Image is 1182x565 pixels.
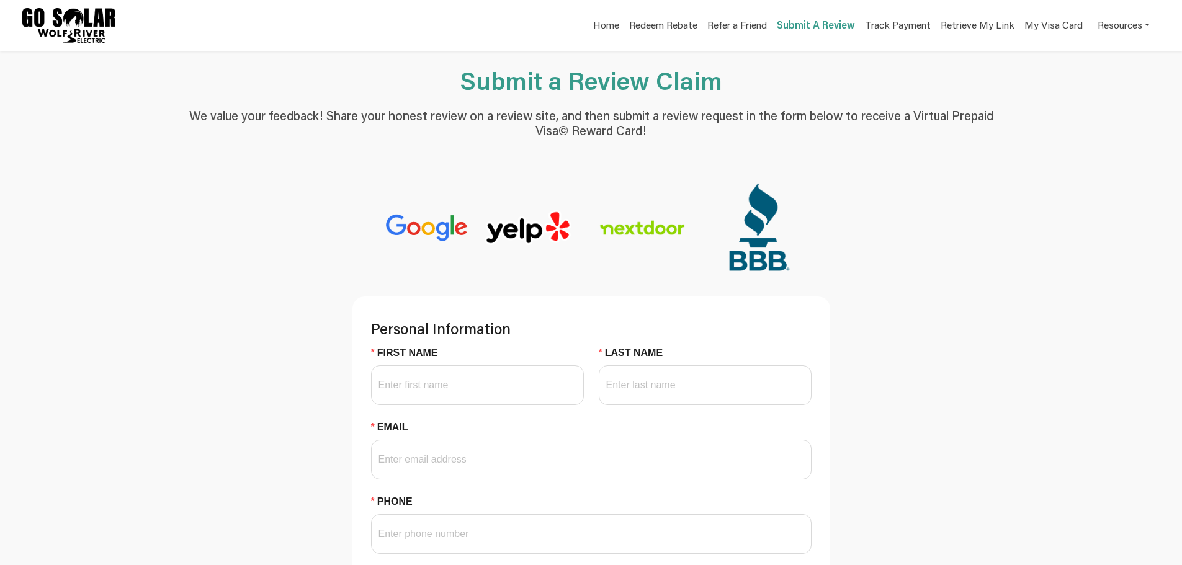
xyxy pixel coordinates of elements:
label: Last Name [599,345,673,360]
input: First Name [371,365,584,405]
img: Google [383,210,470,246]
img: Yelp [485,210,571,245]
a: My Visa Card [1024,12,1083,38]
a: Retrieve My Link [941,18,1014,36]
h4: Personal Information [371,315,812,338]
label: Email [371,420,418,435]
a: Refer a Friend [707,18,767,36]
input: Email [371,440,812,479]
img: Program logo [22,8,115,43]
a: Submit A Review [777,18,855,35]
label: Phone [371,494,422,509]
h1: Submit a Review Claim [189,66,993,96]
a: Track Payment [865,18,931,36]
img: Better Business Bureau [713,174,800,282]
label: First Name [371,345,447,360]
input: Last Name [599,365,812,405]
a: Home [593,18,619,36]
h5: We value your feedback! Share your honest review on a review site, and then submit a review reque... [189,108,993,138]
input: Phone [371,514,812,554]
a: Resources [1098,12,1150,38]
a: Redeem Rebate [629,18,697,36]
img: Next Door [586,207,698,249]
